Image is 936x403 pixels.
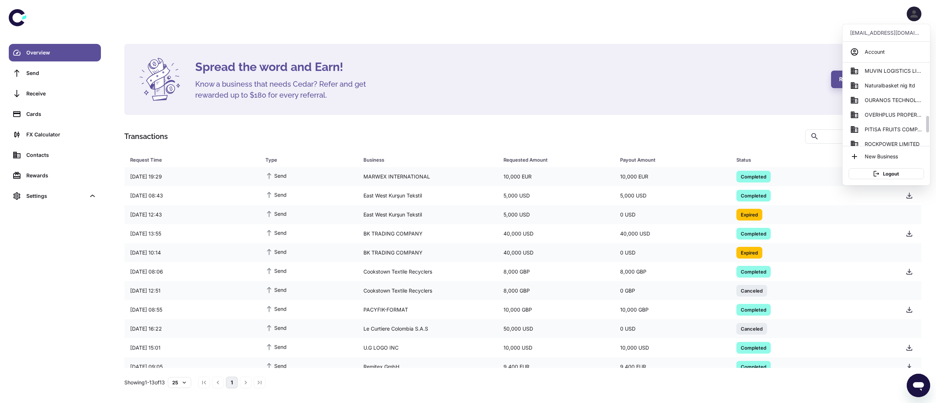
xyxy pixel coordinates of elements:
[865,125,922,133] span: PITISA FRUITS COMPANY NIGERIA LIMITED
[865,67,922,75] span: MUVIN LOGISTICS LIMITED
[850,29,922,37] p: [EMAIL_ADDRESS][DOMAIN_NAME]
[865,111,922,119] span: OVERHPLUS PROPERTIES LIMITED
[865,96,922,104] span: OURANOS TECHNOLOGIES LIMITED
[865,82,915,90] span: Naturalbasket nig ltd
[865,140,920,148] span: ROCKPOWER LIMITED
[907,374,930,397] iframe: Button to launch messaging window
[849,168,924,179] button: Logout
[846,149,927,164] li: New Business
[846,45,927,59] a: Account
